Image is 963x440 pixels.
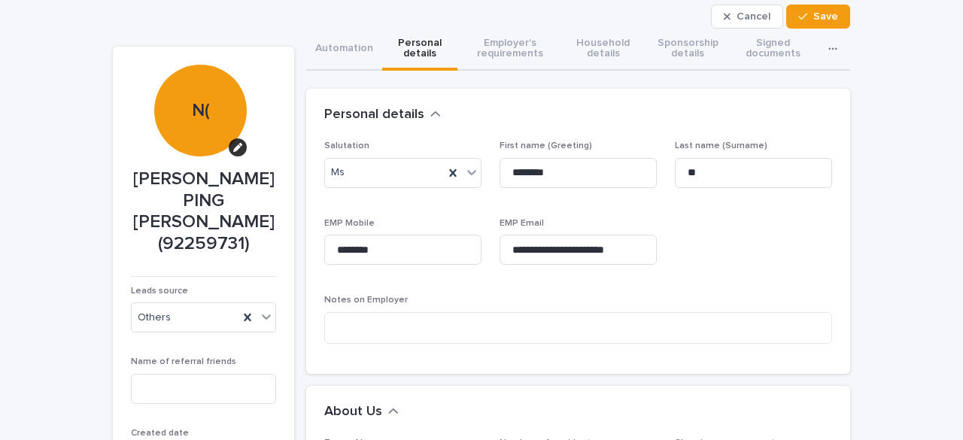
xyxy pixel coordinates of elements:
span: Notes on Employer [324,296,408,305]
span: Save [813,11,838,22]
button: Household details [562,29,644,71]
h2: Personal details [324,107,424,123]
p: [PERSON_NAME] PING [PERSON_NAME] (92259731) [131,168,276,255]
span: Others [138,310,171,326]
div: N( [154,8,246,121]
button: Personal details [382,29,457,71]
span: Ms [331,165,345,181]
button: Save [786,5,850,29]
span: Cancel [737,11,770,22]
button: Cancel [711,5,783,29]
span: EMP Mobile [324,219,375,228]
span: First name (Greeting) [500,141,592,150]
button: About Us [324,404,399,420]
button: Signed documents [731,29,815,71]
h2: About Us [324,404,382,420]
span: Salutation [324,141,369,150]
button: Personal details [324,107,441,123]
span: Leads source [131,287,188,296]
span: EMP Email [500,219,544,228]
span: Created date [131,429,189,438]
span: Name of referral friends [131,357,236,366]
button: Sponsorship details [644,29,731,71]
span: Last name (Surname) [675,141,767,150]
button: Employer's requirements [457,29,563,71]
button: Automation [306,29,382,71]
